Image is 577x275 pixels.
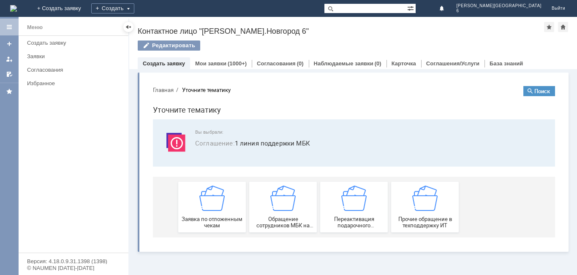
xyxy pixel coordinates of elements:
div: Сделать домашней страницей [558,22,568,32]
a: Карточка [392,60,416,67]
img: svg%3E [17,50,42,75]
a: Согласования [24,63,127,76]
div: Согласования [27,67,123,73]
img: getfafe0041f1c547558d014b707d1d9f05 [53,106,79,132]
a: Заявки [24,50,127,63]
a: Создать заявку [3,37,16,51]
div: Заявки [27,53,123,59]
span: 6 [457,8,542,13]
span: Вы выбрали: [49,50,399,56]
a: Мои заявки [195,60,226,67]
div: Избранное [27,80,114,86]
span: Прочие обращение в техподдержку ИТ [248,137,310,149]
img: getfafe0041f1c547558d014b707d1d9f05 [124,106,150,132]
a: Перейти на домашнюю страницу [10,5,17,12]
div: (0) [297,60,304,67]
button: Заявка по отложенным чекам [32,102,100,153]
button: Обращение сотрудников МБК на недоступность тех. поддержки [103,102,171,153]
a: Мои заявки [3,52,16,66]
div: Создать [91,3,134,13]
div: © NAUMEN [DATE]-[DATE] [27,265,120,271]
span: 1 линия поддержки МБК [49,59,399,69]
a: Соглашения/Услуги [426,60,479,67]
span: Соглашение : [49,59,89,68]
a: Согласования [257,60,296,67]
a: Мои согласования [3,67,16,81]
div: (0) [375,60,381,67]
span: Расширенный поиск [407,4,416,12]
span: [PERSON_NAME][GEOGRAPHIC_DATA] [457,3,542,8]
div: Версия: 4.18.0.9.31.1398 (1398) [27,259,120,264]
span: Обращение сотрудников МБК на недоступность тех. поддержки [106,137,168,149]
span: Заявка по отложенным чекам [35,137,97,149]
span: Переактивация подарочного сертификата [177,137,239,149]
div: Скрыть меню [123,22,133,32]
img: getfafe0041f1c547558d014b707d1d9f05 [266,106,291,132]
button: Главная [7,7,27,14]
div: Уточните тематику [36,8,84,14]
button: Поиск [377,7,409,17]
a: Создать заявку [143,60,185,67]
div: Контактное лицо "[PERSON_NAME].Новгород 6" [138,27,544,35]
div: (1000+) [228,60,247,67]
a: Создать заявку [24,36,127,49]
div: Добавить в избранное [544,22,554,32]
img: getfafe0041f1c547558d014b707d1d9f05 [195,106,220,132]
a: Наблюдаемые заявки [314,60,373,67]
h1: Уточните тематику [7,24,409,37]
img: logo [10,5,17,12]
div: Меню [27,22,43,32]
a: Прочие обращение в техподдержку ИТ [245,102,313,153]
a: Переактивация подарочного сертификата [174,102,242,153]
a: База знаний [490,60,523,67]
div: Создать заявку [27,40,123,46]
